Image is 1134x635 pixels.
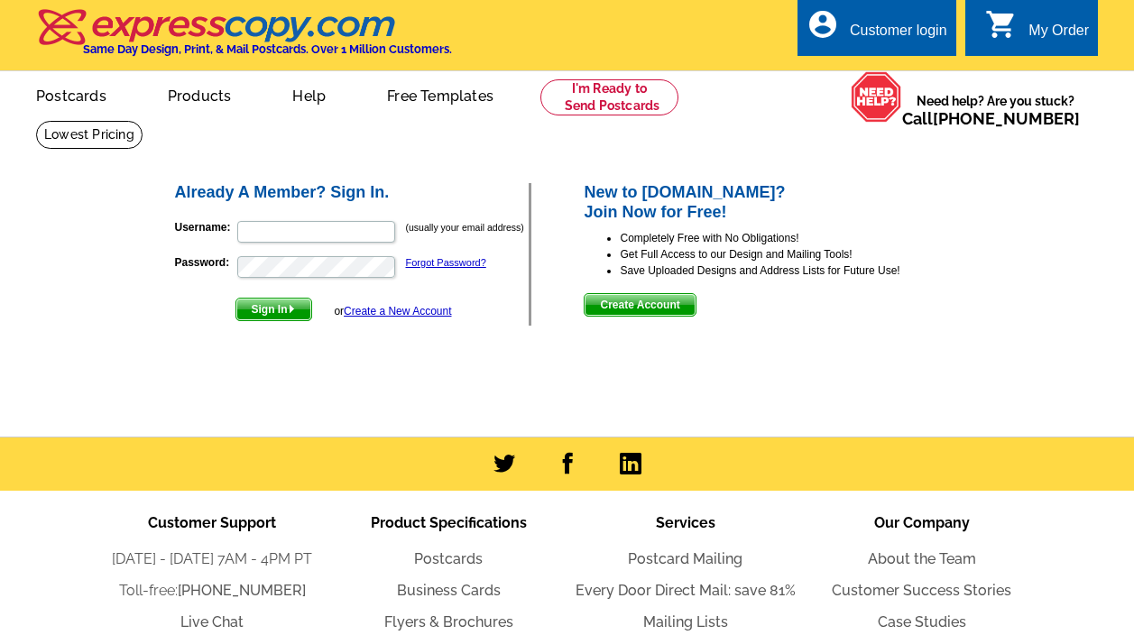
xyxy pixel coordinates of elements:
[36,22,452,56] a: Same Day Design, Print, & Mail Postcards. Over 1 Million Customers.
[83,42,452,56] h4: Same Day Design, Print, & Mail Postcards. Over 1 Million Customers.
[933,109,1080,128] a: [PHONE_NUMBER]
[585,294,695,316] span: Create Account
[139,73,261,115] a: Products
[902,92,1089,128] span: Need help? Are you stuck?
[406,222,524,233] small: (usually your email address)
[148,514,276,531] span: Customer Support
[334,303,451,319] div: or
[868,550,976,567] a: About the Team
[851,71,902,122] img: help
[1028,23,1089,48] div: My Order
[874,514,970,531] span: Our Company
[235,298,312,321] button: Sign In
[94,580,330,602] li: Toll-free:
[878,613,966,630] a: Case Studies
[985,8,1018,41] i: shopping_cart
[628,550,742,567] a: Postcard Mailing
[584,293,696,317] button: Create Account
[178,582,306,599] a: [PHONE_NUMBER]
[175,183,530,203] h2: Already A Member? Sign In.
[371,514,527,531] span: Product Specifications
[236,299,311,320] span: Sign In
[985,20,1089,42] a: shopping_cart My Order
[643,613,728,630] a: Mailing Lists
[406,257,486,268] a: Forgot Password?
[620,230,962,246] li: Completely Free with No Obligations!
[656,514,715,531] span: Services
[576,582,796,599] a: Every Door Direct Mail: save 81%
[850,23,947,48] div: Customer login
[620,246,962,262] li: Get Full Access to our Design and Mailing Tools!
[358,73,522,115] a: Free Templates
[7,73,135,115] a: Postcards
[384,613,513,630] a: Flyers & Brochures
[175,219,235,235] label: Username:
[263,73,355,115] a: Help
[807,20,947,42] a: account_circle Customer login
[414,550,483,567] a: Postcards
[288,305,296,313] img: button-next-arrow-white.png
[94,548,330,570] li: [DATE] - [DATE] 7AM - 4PM PT
[620,262,962,279] li: Save Uploaded Designs and Address Lists for Future Use!
[180,613,244,630] a: Live Chat
[175,254,235,271] label: Password:
[344,305,451,317] a: Create a New Account
[584,183,962,222] h2: New to [DOMAIN_NAME]? Join Now for Free!
[397,582,501,599] a: Business Cards
[902,109,1080,128] span: Call
[807,8,839,41] i: account_circle
[832,582,1011,599] a: Customer Success Stories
